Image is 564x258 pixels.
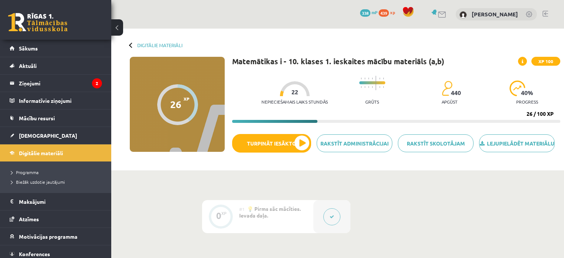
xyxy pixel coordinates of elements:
[379,78,380,79] img: icon-short-line-57e1e144782c952c97e751825c79c345078a6d821885a25fce030b3d8c18986b.svg
[19,251,50,257] span: Konferences
[8,13,67,32] a: Rīgas 1. Tālmācības vidusskola
[390,9,395,15] span: xp
[19,150,63,156] span: Digitālie materiāli
[10,75,102,92] a: Ziņojumi2
[184,96,189,101] span: XP
[398,134,474,152] a: Rakstīt skolotājam
[479,134,555,152] a: Lejupielādēt materiālu
[372,78,373,79] img: icon-short-line-57e1e144782c952c97e751825c79c345078a6d821885a25fce030b3d8c18986b.svg
[92,78,102,88] i: 2
[10,144,102,161] a: Digitālie materiāli
[19,216,39,222] span: Atzīmes
[170,99,181,110] div: 26
[19,92,102,109] legend: Informatīvie ziņojumi
[261,99,328,104] p: Nepieciešamais laiks stundās
[379,86,380,88] img: icon-short-line-57e1e144782c952c97e751825c79c345078a6d821885a25fce030b3d8c18986b.svg
[239,206,245,212] span: #1
[19,75,102,92] legend: Ziņojumi
[516,99,538,104] p: progress
[10,127,102,144] a: [DEMOGRAPHIC_DATA]
[232,134,311,153] button: Turpināt iesākto
[383,86,384,88] img: icon-short-line-57e1e144782c952c97e751825c79c345078a6d821885a25fce030b3d8c18986b.svg
[11,169,39,175] span: Programma
[137,42,182,48] a: Digitālie materiāli
[372,9,377,15] span: mP
[368,86,369,88] img: icon-short-line-57e1e144782c952c97e751825c79c345078a6d821885a25fce030b3d8c18986b.svg
[509,81,525,96] img: icon-progress-161ccf0a02000e728c5f80fcf4c31c7af3da0e1684b2b1d7c360e028c24a22f1.svg
[221,211,227,215] div: XP
[360,9,370,17] span: 338
[10,57,102,74] a: Aktuāli
[10,92,102,109] a: Informatīvie ziņojumi
[361,78,362,79] img: icon-short-line-57e1e144782c952c97e751825c79c345078a6d821885a25fce030b3d8c18986b.svg
[19,62,37,69] span: Aktuāli
[365,99,379,104] p: Grūts
[11,179,65,185] span: Biežāk uzdotie jautājumi
[379,9,389,17] span: 439
[383,78,384,79] img: icon-short-line-57e1e144782c952c97e751825c79c345078a6d821885a25fce030b3d8c18986b.svg
[216,212,221,219] div: 0
[442,99,458,104] p: apgūst
[317,134,392,152] a: Rakstīt administrācijai
[10,210,102,228] a: Atzīmes
[368,78,369,79] img: icon-short-line-57e1e144782c952c97e751825c79c345078a6d821885a25fce030b3d8c18986b.svg
[19,45,38,52] span: Sākums
[442,81,452,96] img: students-c634bb4e5e11cddfef0936a35e636f08e4e9abd3cc4e673bd6f9a4125e45ecb1.svg
[10,228,102,245] a: Motivācijas programma
[10,110,102,127] a: Mācību resursi
[232,57,444,66] h1: Matemātikas i - 10. klases 1. ieskaites mācību materiāls (a,b)
[291,89,298,95] span: 22
[472,10,518,18] a: [PERSON_NAME]
[451,89,461,96] span: 440
[459,11,467,19] img: Edgars Ivanovs
[239,205,301,219] span: 💡 Pirms sāc mācīties. Ievada daļa.
[19,233,77,240] span: Motivācijas programma
[379,9,399,15] a: 439 xp
[521,89,534,96] span: 40 %
[531,57,560,66] span: XP 100
[361,86,362,88] img: icon-short-line-57e1e144782c952c97e751825c79c345078a6d821885a25fce030b3d8c18986b.svg
[360,9,377,15] a: 338 mP
[372,86,373,88] img: icon-short-line-57e1e144782c952c97e751825c79c345078a6d821885a25fce030b3d8c18986b.svg
[10,40,102,57] a: Sākums
[19,115,55,121] span: Mācību resursi
[19,193,102,210] legend: Maksājumi
[19,132,77,139] span: [DEMOGRAPHIC_DATA]
[10,193,102,210] a: Maksājumi
[11,179,104,185] a: Biežāk uzdotie jautājumi
[11,169,104,176] a: Programma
